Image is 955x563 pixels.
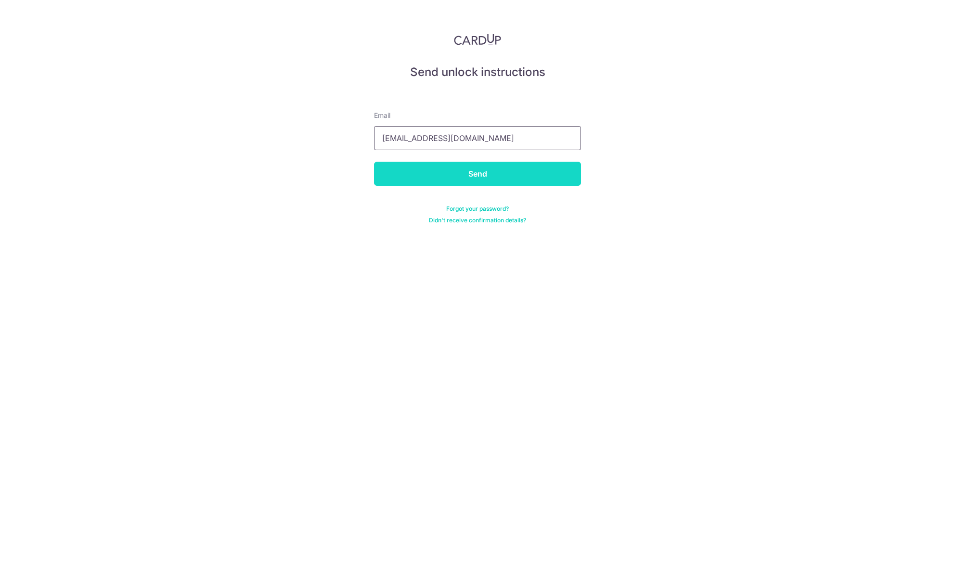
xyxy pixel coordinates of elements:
input: Enter your Email [374,126,581,150]
img: CardUp Logo [454,34,501,45]
input: Send [374,162,581,186]
a: Forgot your password? [446,205,509,213]
span: translation missing: en.devise.label.Email [374,111,390,119]
h5: Send unlock instructions [374,64,581,80]
a: Didn't receive confirmation details? [429,217,526,224]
